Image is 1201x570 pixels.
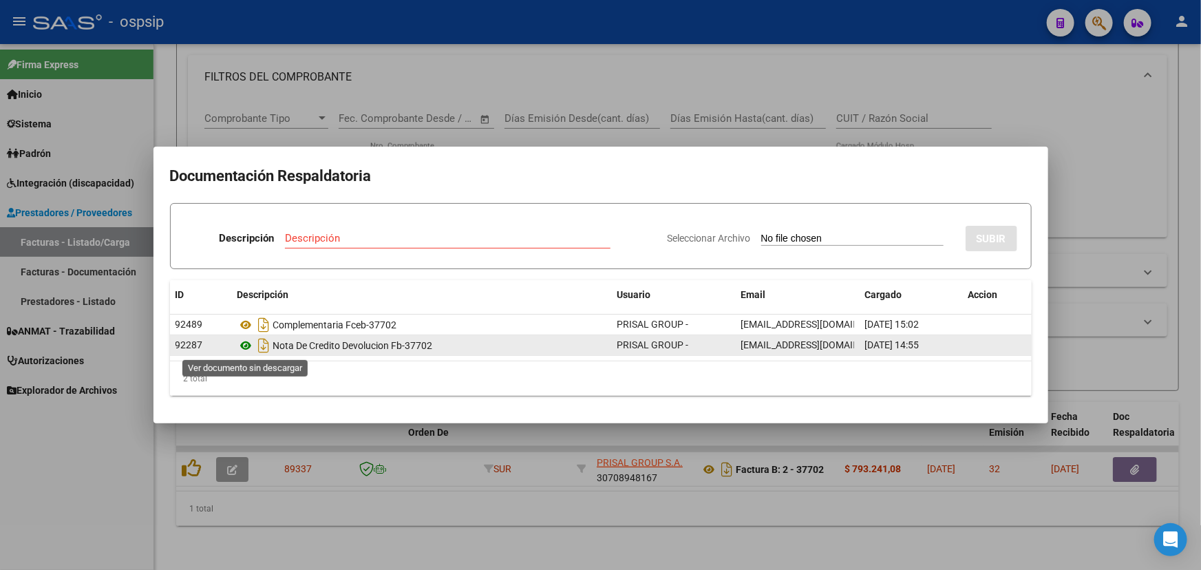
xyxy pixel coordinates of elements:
[617,319,689,330] span: PRISAL GROUP -
[736,280,860,310] datatable-header-cell: Email
[176,289,184,300] span: ID
[860,280,963,310] datatable-header-cell: Cargado
[219,231,274,246] p: Descripción
[232,280,612,310] datatable-header-cell: Descripción
[617,289,651,300] span: Usuario
[741,339,894,350] span: [EMAIL_ADDRESS][DOMAIN_NAME]
[170,280,232,310] datatable-header-cell: ID
[865,289,902,300] span: Cargado
[865,319,920,330] span: [DATE] 15:02
[170,163,1032,189] h2: Documentación Respaldatoria
[1154,523,1187,556] div: Open Intercom Messenger
[255,335,273,357] i: Descargar documento
[237,335,606,357] div: Nota De Credito Devolucion Fb-37702
[176,339,203,350] span: 92287
[865,339,920,350] span: [DATE] 14:55
[617,339,689,350] span: PRISAL GROUP -
[237,289,289,300] span: Descripción
[170,361,1032,396] div: 2 total
[668,233,751,244] span: Seleccionar Archivo
[977,233,1006,245] span: SUBIR
[741,319,894,330] span: [EMAIL_ADDRESS][DOMAIN_NAME]
[176,319,203,330] span: 92489
[968,289,998,300] span: Accion
[741,289,766,300] span: Email
[966,226,1017,251] button: SUBIR
[612,280,736,310] datatable-header-cell: Usuario
[237,314,606,336] div: Complementaria Fceb-37702
[255,314,273,336] i: Descargar documento
[963,280,1032,310] datatable-header-cell: Accion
